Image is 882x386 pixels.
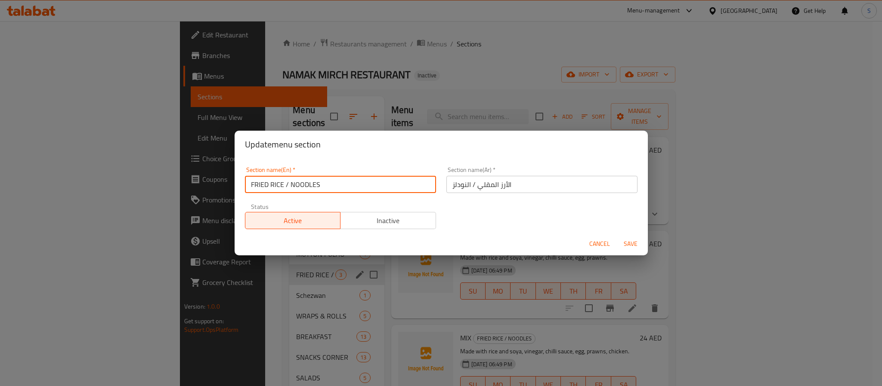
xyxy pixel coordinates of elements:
[446,176,638,193] input: Please enter section name(ar)
[249,214,337,227] span: Active
[245,212,341,229] button: Active
[617,236,644,252] button: Save
[586,236,613,252] button: Cancel
[340,212,436,229] button: Inactive
[620,239,641,249] span: Save
[245,138,638,151] h2: Update menu section
[344,214,433,227] span: Inactive
[245,176,436,193] input: Please enter section name(en)
[589,239,610,249] span: Cancel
